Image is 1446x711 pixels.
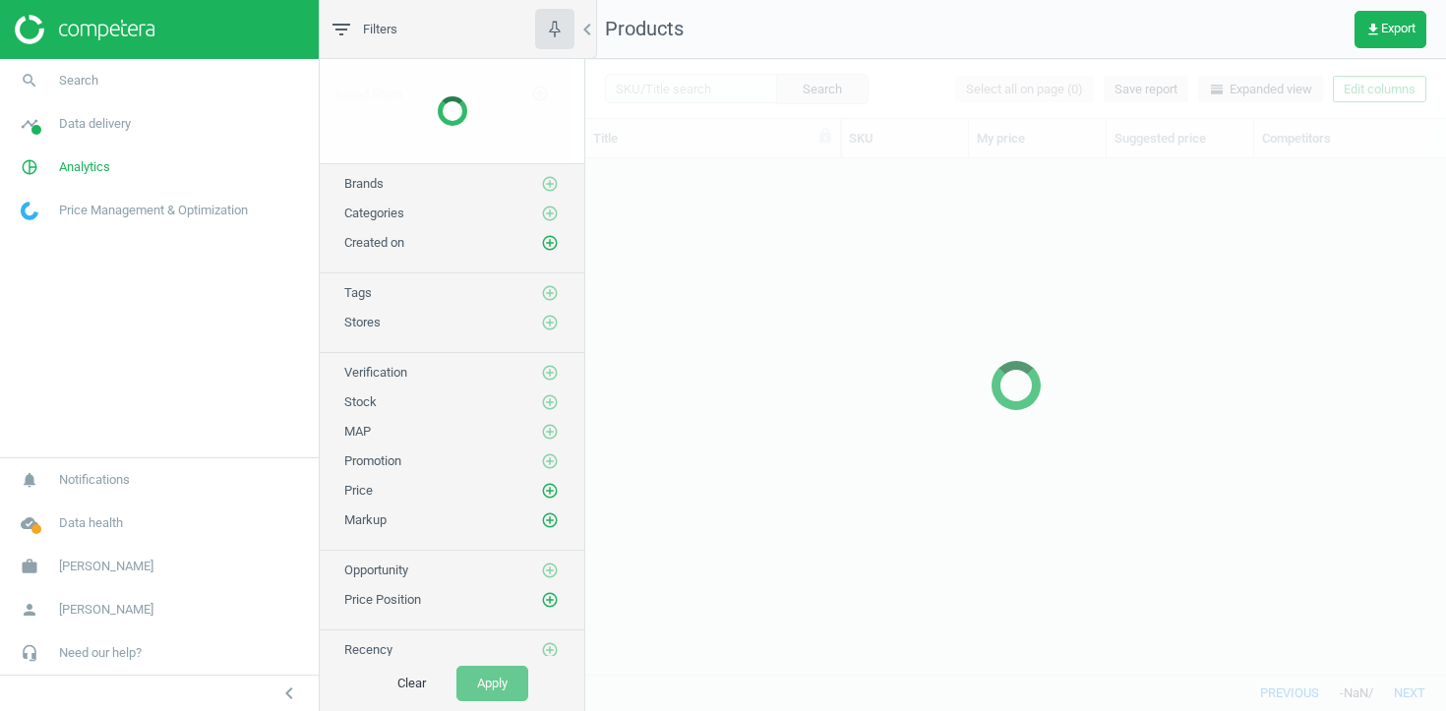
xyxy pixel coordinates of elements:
i: add_circle_outline [541,205,559,222]
i: add_circle_outline [541,562,559,579]
img: wGWNvw8QSZomAAAAABJRU5ErkJggg== [21,202,38,220]
span: Products [605,17,684,40]
span: Stock [344,394,377,409]
button: add_circle_outline [540,392,560,412]
button: add_circle_outline [540,313,560,332]
button: Clear [377,666,447,701]
button: add_circle_outline [540,422,560,442]
i: add_circle_outline [541,423,559,441]
button: Apply [456,666,528,701]
button: add_circle_outline [540,481,560,501]
button: chevron_left [265,681,314,706]
span: Price [344,483,373,498]
span: MAP [344,424,371,439]
i: get_app [1365,22,1381,37]
span: Search [59,72,98,89]
i: pie_chart_outlined [11,148,48,186]
button: get_appExport [1355,11,1426,48]
button: add_circle_outline [540,510,560,530]
span: Tags [344,285,372,300]
span: Filters [363,21,397,38]
span: Data delivery [59,115,131,133]
i: add_circle_outline [541,284,559,302]
i: headset_mic [11,634,48,672]
span: Analytics [59,158,110,176]
i: work [11,548,48,585]
i: add_circle_outline [541,511,559,529]
i: notifications [11,461,48,499]
button: add_circle_outline [540,233,560,253]
i: add_circle_outline [541,452,559,470]
i: search [11,62,48,99]
span: Price Management & Optimization [59,202,248,219]
span: Opportunity [344,563,408,577]
span: Recency [344,642,392,657]
i: add_circle_outline [541,591,559,609]
span: Promotion [344,453,401,468]
span: [PERSON_NAME] [59,601,153,619]
button: add_circle_outline [540,561,560,580]
button: add_circle_outline [540,640,560,660]
span: Markup [344,512,387,527]
span: Data health [59,514,123,532]
i: chevron_left [277,681,301,705]
i: cloud_done [11,504,48,542]
i: add_circle_outline [541,641,559,659]
span: Created on [344,235,404,250]
i: chevron_left [575,18,599,41]
span: Export [1365,22,1416,37]
i: timeline [11,105,48,143]
span: Price Position [344,592,421,607]
button: add_circle_outline [540,174,560,194]
span: Need our help? [59,644,142,662]
span: Categories [344,206,404,220]
button: add_circle_outline [540,363,560,383]
i: add_circle_outline [541,393,559,411]
i: add_circle_outline [541,364,559,382]
i: person [11,591,48,628]
i: add_circle_outline [541,314,559,331]
span: Brands [344,176,384,191]
i: add_circle_outline [541,175,559,193]
span: Verification [344,365,407,380]
button: add_circle_outline [540,590,560,610]
button: add_circle_outline [540,451,560,471]
i: add_circle_outline [541,234,559,252]
span: Stores [344,315,381,329]
i: filter_list [330,18,353,41]
button: add_circle_outline [540,283,560,303]
span: Notifications [59,471,130,489]
button: add_circle_outline [540,204,560,223]
img: ajHJNr6hYgQAAAAASUVORK5CYII= [15,15,154,44]
span: [PERSON_NAME] [59,558,153,575]
i: add_circle_outline [541,482,559,500]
